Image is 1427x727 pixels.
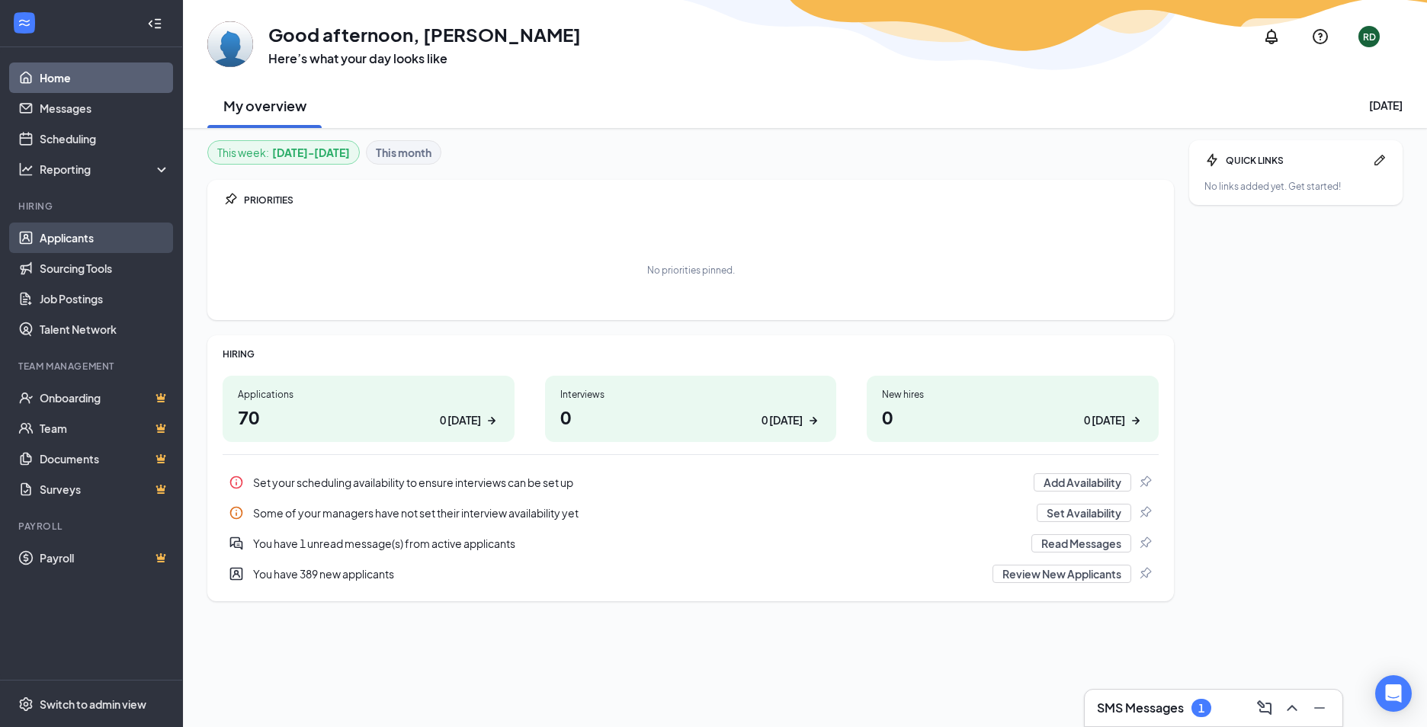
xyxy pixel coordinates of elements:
svg: Pin [223,192,238,207]
div: Payroll [18,520,167,533]
div: Switch to admin view [40,697,146,712]
h1: 0 [560,404,822,430]
a: Job Postings [40,283,170,314]
div: You have 389 new applicants [253,566,983,581]
div: No priorities pinned. [647,264,735,277]
div: 0 [DATE] [440,412,481,428]
a: DoubleChatActiveYou have 1 unread message(s) from active applicantsRead MessagesPin [223,528,1159,559]
div: Some of your managers have not set their interview availability yet [223,498,1159,528]
svg: Pin [1137,536,1153,551]
svg: Collapse [147,16,162,31]
img: Ronald Davis [207,21,253,67]
h2: My overview [223,96,306,115]
h3: SMS Messages [1097,700,1184,716]
svg: Pen [1372,152,1387,168]
a: Messages [40,93,170,123]
div: Applications [238,388,499,401]
svg: UserEntity [229,566,244,581]
a: InfoSet your scheduling availability to ensure interviews can be set upAdd AvailabilityPin [223,467,1159,498]
a: Sourcing Tools [40,253,170,283]
svg: WorkstreamLogo [17,15,32,30]
div: You have 389 new applicants [223,559,1159,589]
svg: Bolt [1204,152,1220,168]
a: Applicants [40,223,170,253]
a: PayrollCrown [40,543,170,573]
a: OnboardingCrown [40,383,170,413]
div: You have 1 unread message(s) from active applicants [253,536,1022,551]
button: ComposeMessage [1251,696,1275,720]
a: Home [40,62,170,93]
div: Some of your managers have not set their interview availability yet [253,505,1028,520]
b: This month [376,144,431,161]
div: [DATE] [1369,98,1403,113]
div: 0 [DATE] [762,412,803,428]
a: InfoSome of your managers have not set their interview availability yetSet AvailabilityPin [223,498,1159,528]
a: Interviews00 [DATE]ArrowRight [545,376,837,442]
div: RD [1363,30,1376,43]
button: ChevronUp [1278,696,1303,720]
div: New hires [882,388,1143,401]
svg: Analysis [18,162,34,177]
div: No links added yet. Get started! [1204,180,1387,193]
div: PRIORITIES [244,194,1159,207]
svg: ComposeMessage [1255,699,1274,717]
div: 1 [1198,702,1204,715]
svg: ChevronUp [1283,699,1301,717]
a: SurveysCrown [40,474,170,504]
div: Interviews [560,388,822,401]
h1: 70 [238,404,499,430]
div: HIRING [223,347,1159,360]
svg: Pin [1137,566,1153,581]
a: Scheduling [40,123,170,154]
b: [DATE] - [DATE] [272,144,350,161]
a: UserEntityYou have 389 new applicantsReview New ApplicantsPin [223,559,1159,589]
svg: Settings [18,697,34,712]
div: Hiring [18,200,167,213]
svg: Pin [1137,475,1153,490]
div: Set your scheduling availability to ensure interviews can be set up [223,467,1159,498]
div: Open Intercom Messenger [1375,675,1412,712]
a: Applications700 [DATE]ArrowRight [223,376,515,442]
a: DocumentsCrown [40,444,170,474]
div: You have 1 unread message(s) from active applicants [223,528,1159,559]
svg: ArrowRight [1128,413,1143,428]
a: Talent Network [40,314,170,344]
svg: ArrowRight [806,413,821,428]
button: Minimize [1306,696,1330,720]
svg: ArrowRight [484,413,499,428]
svg: Info [229,475,244,490]
svg: Pin [1137,505,1153,520]
h1: Good afternoon, [PERSON_NAME] [268,21,581,47]
div: Set your scheduling availability to ensure interviews can be set up [253,475,1025,490]
svg: Info [229,505,244,520]
svg: DoubleChatActive [229,536,244,551]
svg: Minimize [1310,699,1329,717]
svg: Notifications [1262,27,1281,46]
h3: Here’s what your day looks like [268,50,581,67]
div: QUICK LINKS [1226,154,1366,167]
h1: 0 [882,404,1143,430]
div: This week : [217,144,350,161]
a: TeamCrown [40,413,170,444]
svg: QuestionInfo [1311,27,1329,46]
button: Add Availability [1034,473,1131,492]
a: New hires00 [DATE]ArrowRight [867,376,1159,442]
div: Reporting [40,162,171,177]
button: Set Availability [1037,504,1131,522]
button: Review New Applicants [992,565,1131,583]
div: 0 [DATE] [1084,412,1125,428]
button: Read Messages [1031,534,1131,552]
div: Team Management [18,360,167,373]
